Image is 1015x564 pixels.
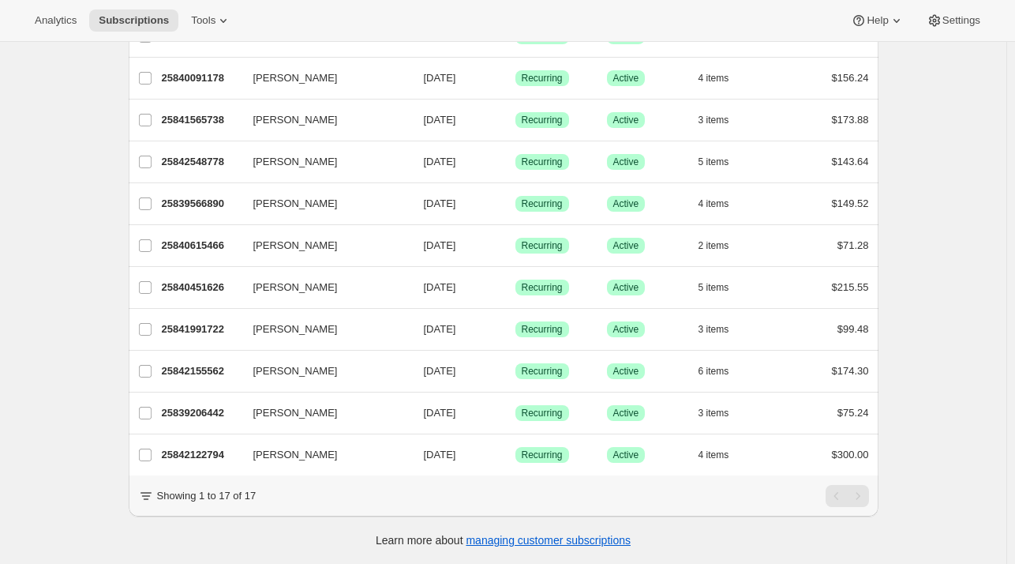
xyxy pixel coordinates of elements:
[424,365,456,377] span: [DATE]
[522,72,563,85] span: Recurring
[244,442,402,468] button: [PERSON_NAME]
[522,365,563,378] span: Recurring
[162,109,869,131] div: 25841565738[PERSON_NAME][DATE]SuccessRecurringSuccessActive3 items$173.88
[99,14,169,27] span: Subscriptions
[162,321,241,337] p: 25841991722
[162,235,869,257] div: 25840615466[PERSON_NAME][DATE]SuccessRecurringSuccessActive2 items$71.28
[522,407,563,419] span: Recurring
[162,276,869,299] div: 25840451626[PERSON_NAME][DATE]SuccessRecurringSuccessActive5 items$215.55
[699,281,729,294] span: 5 items
[699,276,747,299] button: 5 items
[466,534,631,547] a: managing customer subscriptions
[699,72,729,85] span: 4 items
[244,233,402,258] button: [PERSON_NAME]
[244,107,402,133] button: [PERSON_NAME]
[613,114,639,126] span: Active
[522,239,563,252] span: Recurring
[162,405,241,421] p: 25839206442
[837,323,869,335] span: $99.48
[837,239,869,251] span: $71.28
[253,447,338,463] span: [PERSON_NAME]
[162,363,241,379] p: 25842155562
[699,193,747,215] button: 4 items
[699,156,729,168] span: 5 items
[424,281,456,293] span: [DATE]
[613,72,639,85] span: Active
[699,151,747,173] button: 5 items
[253,405,338,421] span: [PERSON_NAME]
[917,9,990,32] button: Settings
[253,196,338,212] span: [PERSON_NAME]
[424,72,456,84] span: [DATE]
[424,114,456,126] span: [DATE]
[522,281,563,294] span: Recurring
[837,407,869,419] span: $75.24
[832,449,869,461] span: $300.00
[162,151,869,173] div: 25842548778[PERSON_NAME][DATE]SuccessRecurringSuccessActive5 items$143.64
[162,360,869,382] div: 25842155562[PERSON_NAME][DATE]SuccessRecurringSuccessActive6 items$174.30
[832,156,869,167] span: $143.64
[424,156,456,167] span: [DATE]
[699,323,729,336] span: 3 items
[522,449,563,461] span: Recurring
[244,191,402,216] button: [PERSON_NAME]
[253,363,338,379] span: [PERSON_NAME]
[162,447,241,463] p: 25842122794
[424,239,456,251] span: [DATE]
[157,488,257,504] p: Showing 1 to 17 of 17
[253,280,338,295] span: [PERSON_NAME]
[613,156,639,168] span: Active
[867,14,888,27] span: Help
[699,197,729,210] span: 4 items
[253,154,338,170] span: [PERSON_NAME]
[699,239,729,252] span: 2 items
[699,444,747,466] button: 4 items
[832,197,869,209] span: $149.52
[613,239,639,252] span: Active
[613,197,639,210] span: Active
[699,67,747,89] button: 4 items
[424,197,456,209] span: [DATE]
[832,72,869,84] span: $156.24
[522,323,563,336] span: Recurring
[182,9,241,32] button: Tools
[613,365,639,378] span: Active
[613,323,639,336] span: Active
[699,318,747,340] button: 3 items
[162,280,241,295] p: 25840451626
[162,112,241,128] p: 25841565738
[244,66,402,91] button: [PERSON_NAME]
[699,114,729,126] span: 3 items
[162,154,241,170] p: 25842548778
[376,532,631,548] p: Learn more about
[89,9,178,32] button: Subscriptions
[244,275,402,300] button: [PERSON_NAME]
[699,402,747,424] button: 3 items
[244,317,402,342] button: [PERSON_NAME]
[699,109,747,131] button: 3 items
[162,193,869,215] div: 25839566890[PERSON_NAME][DATE]SuccessRecurringSuccessActive4 items$149.52
[244,149,402,175] button: [PERSON_NAME]
[162,196,241,212] p: 25839566890
[162,402,869,424] div: 25839206442[PERSON_NAME][DATE]SuccessRecurringSuccessActive3 items$75.24
[162,70,241,86] p: 25840091178
[613,407,639,419] span: Active
[25,9,86,32] button: Analytics
[424,323,456,335] span: [DATE]
[424,449,456,461] span: [DATE]
[832,281,869,293] span: $215.55
[35,14,77,27] span: Analytics
[162,318,869,340] div: 25841991722[PERSON_NAME][DATE]SuccessRecurringSuccessActive3 items$99.48
[253,70,338,86] span: [PERSON_NAME]
[699,365,729,378] span: 6 items
[522,156,563,168] span: Recurring
[841,9,913,32] button: Help
[253,112,338,128] span: [PERSON_NAME]
[613,281,639,294] span: Active
[162,238,241,254] p: 25840615466
[699,360,747,382] button: 6 items
[244,400,402,426] button: [PERSON_NAME]
[699,235,747,257] button: 2 items
[191,14,215,27] span: Tools
[832,114,869,126] span: $173.88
